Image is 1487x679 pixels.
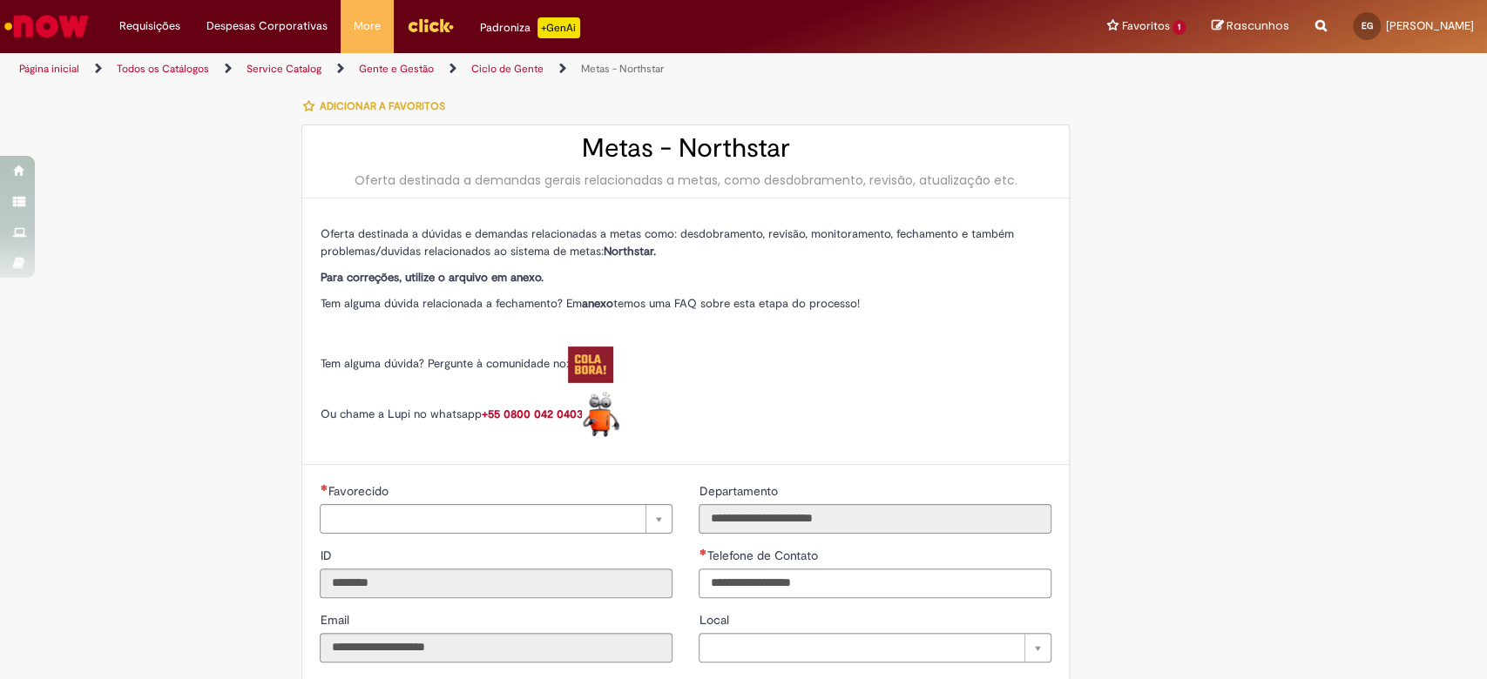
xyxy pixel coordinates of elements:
span: Oferta destinada a dúvidas e demandas relacionadas a metas como: desdobramento, revisão, monitora... [320,226,1013,259]
ul: Trilhas de página [13,53,978,85]
a: Página inicial [19,62,79,76]
a: Colabora [568,356,613,371]
img: Colabora%20logo.pngx [568,346,613,383]
input: ID [320,568,673,598]
label: Somente leitura - Email [320,611,352,629]
span: Requisições [119,17,180,35]
strong: Para correções, utilize o arquivo em anexo. [320,270,543,285]
span: More [354,17,381,35]
span: Rascunhos [1227,17,1289,34]
button: Adicionar a Favoritos [301,88,454,124]
p: +GenAi [537,17,580,38]
a: Limpar campo Favorecido [320,504,673,534]
img: ServiceNow [2,9,91,44]
span: Tem alguma dúvida? Pergunte à comunidade no: [320,356,613,371]
a: Todos os Catálogos [117,62,209,76]
span: Somente leitura - Email [320,612,352,628]
span: Obrigatório Preenchido [699,548,706,555]
a: Limpar campo Local [699,633,1051,662]
strong: Northstar. [603,244,655,259]
img: Lupi%20logo.pngx [582,392,620,438]
span: Telefone de Contato [706,548,821,563]
div: Padroniza [480,17,580,38]
label: Somente leitura - Departamento [699,482,781,500]
span: Tem alguma dúvida relacionada a fechamento? Em temos uma FAQ sobre esta etapa do processo! [320,296,859,311]
a: +55 0800 042 0403 [481,407,620,421]
a: Service Catalog [247,62,321,76]
input: Email [320,633,673,662]
span: Necessários - Favorecido [328,483,391,499]
span: Somente leitura - Departamento [699,483,781,499]
span: Ou chame a Lupi no whatsapp [320,407,620,421]
h2: Metas - Northstar [320,134,1051,163]
span: Necessários [320,484,328,491]
a: Gente e Gestão [359,62,434,76]
img: click_logo_yellow_360x200.png [407,12,454,38]
span: Local [699,612,732,628]
span: 1 [1173,20,1186,35]
span: Adicionar a Favoritos [319,99,444,113]
input: Telefone de Contato [699,568,1051,598]
span: Favoritos [1121,17,1169,35]
span: [PERSON_NAME] [1386,18,1474,33]
a: Rascunhos [1212,18,1289,35]
input: Departamento [699,504,1051,534]
a: Metas - Northstar [581,62,664,76]
label: Somente leitura - ID [320,547,335,564]
strong: anexo [581,296,612,311]
div: Oferta destinada a demandas gerais relacionadas a metas, como desdobramento, revisão, atualização... [320,171,1051,189]
span: EG [1362,20,1373,31]
a: Ciclo de Gente [471,62,544,76]
span: Somente leitura - ID [320,548,335,563]
span: Despesas Corporativas [206,17,328,35]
